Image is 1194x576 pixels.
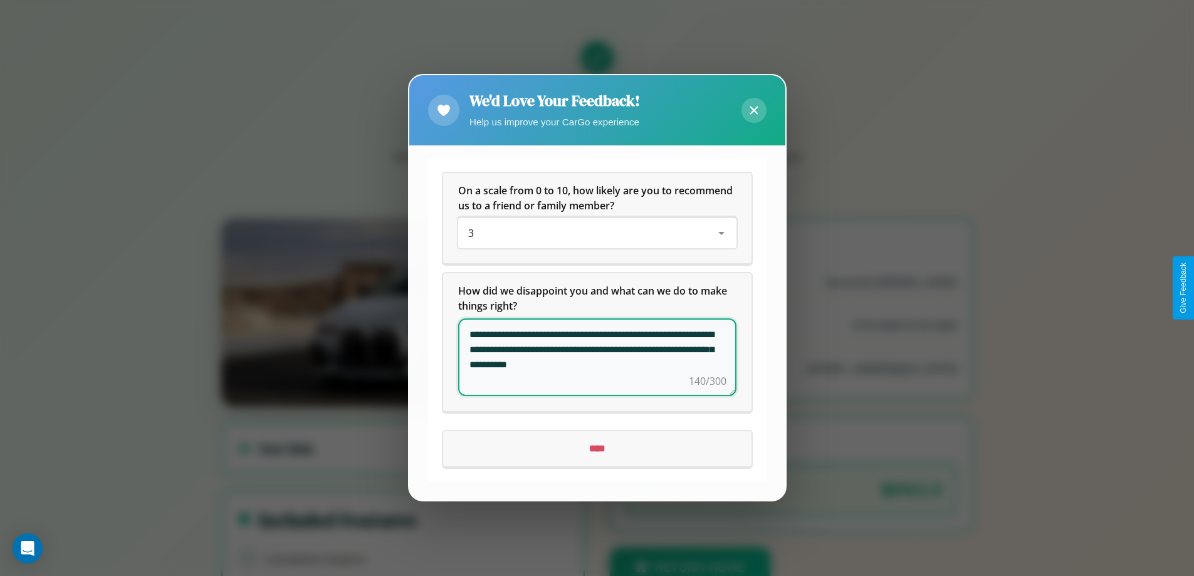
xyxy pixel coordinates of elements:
span: How did we disappoint you and what can we do to make things right? [458,285,730,313]
div: Give Feedback [1179,263,1188,313]
h2: We'd Love Your Feedback! [469,90,640,111]
div: On a scale from 0 to 10, how likely are you to recommend us to a friend or family member? [443,174,751,264]
div: 140/300 [689,374,726,389]
div: Open Intercom Messenger [13,533,43,563]
h5: On a scale from 0 to 10, how likely are you to recommend us to a friend or family member? [458,184,736,214]
span: 3 [468,227,474,241]
span: On a scale from 0 to 10, how likely are you to recommend us to a friend or family member? [458,184,735,213]
div: On a scale from 0 to 10, how likely are you to recommend us to a friend or family member? [458,219,736,249]
p: Help us improve your CarGo experience [469,113,640,130]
